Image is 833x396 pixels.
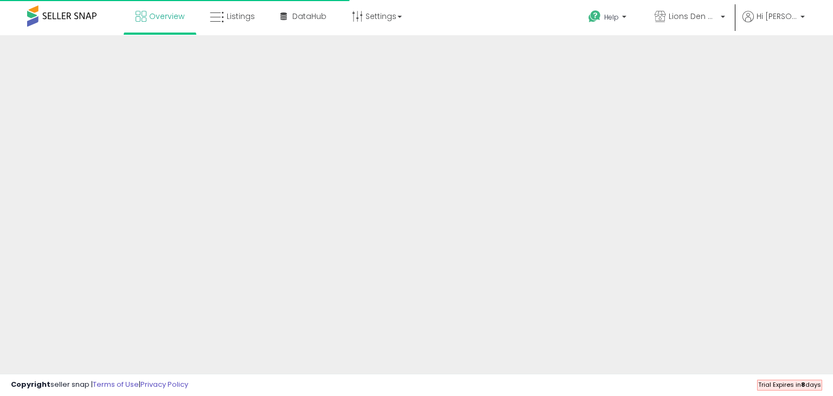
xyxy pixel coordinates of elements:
span: Help [604,12,619,22]
span: Lions Den Distribution [669,11,717,22]
span: Trial Expires in days [758,380,821,389]
a: Help [580,2,637,35]
span: Listings [227,11,255,22]
i: Get Help [588,10,601,23]
a: Terms of Use [93,379,139,389]
span: DataHub [292,11,326,22]
strong: Copyright [11,379,50,389]
a: Privacy Policy [140,379,188,389]
a: Hi [PERSON_NAME] [742,11,805,35]
div: seller snap | | [11,380,188,390]
span: Hi [PERSON_NAME] [757,11,797,22]
b: 8 [801,380,805,389]
span: Overview [149,11,184,22]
